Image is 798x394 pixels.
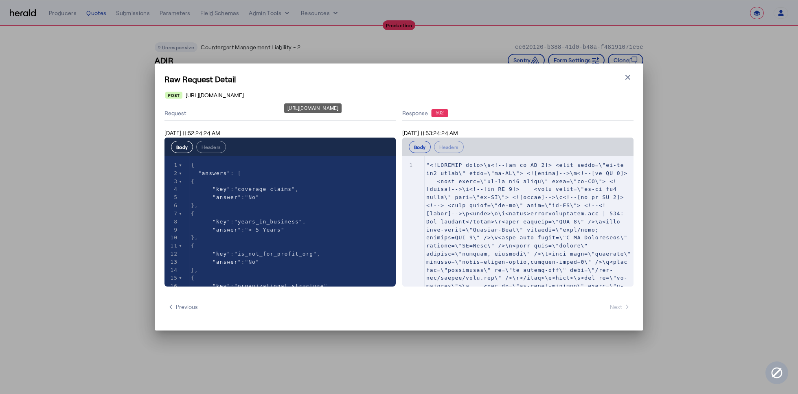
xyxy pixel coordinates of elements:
span: : , [191,186,299,192]
span: { [191,243,195,249]
span: "answer" [213,194,241,200]
span: { [191,162,195,168]
button: Headers [196,141,226,153]
div: 1 [402,161,414,169]
span: }, [191,202,198,208]
span: [DATE] 11:52:24:24 AM [164,129,220,136]
span: : [191,259,259,265]
span: "coverage_claims" [234,186,295,192]
span: : [191,194,259,200]
span: "No" [245,194,259,200]
div: 15 [164,274,179,282]
span: : , [191,219,306,225]
span: : [ [191,170,241,176]
div: 7 [164,210,179,218]
span: "No" [245,259,259,265]
div: 5 [164,193,179,201]
div: Request [164,106,396,121]
span: [URL][DOMAIN_NAME] [186,91,244,99]
button: Previous [164,300,201,314]
span: [DATE] 11:53:24:24 AM [402,129,458,136]
span: "key" [213,219,230,225]
span: "answers" [198,170,230,176]
div: 10 [164,234,179,242]
span: Previous [168,303,198,311]
div: 12 [164,250,179,258]
span: "answer" [213,227,241,233]
div: [URL][DOMAIN_NAME] [284,103,342,113]
button: Body [171,141,193,153]
button: Body [409,141,431,153]
button: Headers [434,141,464,153]
span: "key" [213,251,230,257]
div: 16 [164,282,179,290]
div: 14 [164,266,179,274]
span: : , [191,251,320,257]
button: Next [607,300,634,314]
span: "answer" [213,259,241,265]
span: : [191,227,285,233]
span: }, [191,234,198,241]
div: 9 [164,226,179,234]
div: 8 [164,218,179,226]
div: 4 [164,185,179,193]
span: "key" [213,283,230,289]
span: Next [610,303,630,311]
span: "< 5 Years" [245,227,284,233]
span: "key" [213,186,230,192]
div: Response [402,109,634,117]
div: 1 [164,161,179,169]
span: "years_in_business" [234,219,303,225]
h1: Raw Request Detail [164,73,634,85]
div: 13 [164,258,179,266]
div: 3 [164,177,179,186]
span: "organizational_structure" [234,283,328,289]
span: { [191,178,195,184]
span: }, [191,267,198,273]
span: "is_not_for_profit_org" [234,251,317,257]
span: : , [191,283,331,289]
span: { [191,275,195,281]
span: { [191,210,195,217]
text: 502 [436,110,444,116]
div: 6 [164,201,179,210]
div: 2 [164,169,179,177]
div: 11 [164,242,179,250]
